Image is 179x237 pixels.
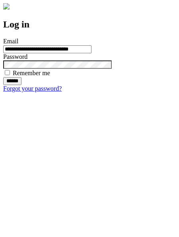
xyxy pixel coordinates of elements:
label: Email [3,38,18,45]
img: logo-4e3dc11c47720685a147b03b5a06dd966a58ff35d612b21f08c02c0306f2b779.png [3,3,10,10]
label: Remember me [13,70,50,76]
a: Forgot your password? [3,85,62,92]
h2: Log in [3,19,176,30]
label: Password [3,53,27,60]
